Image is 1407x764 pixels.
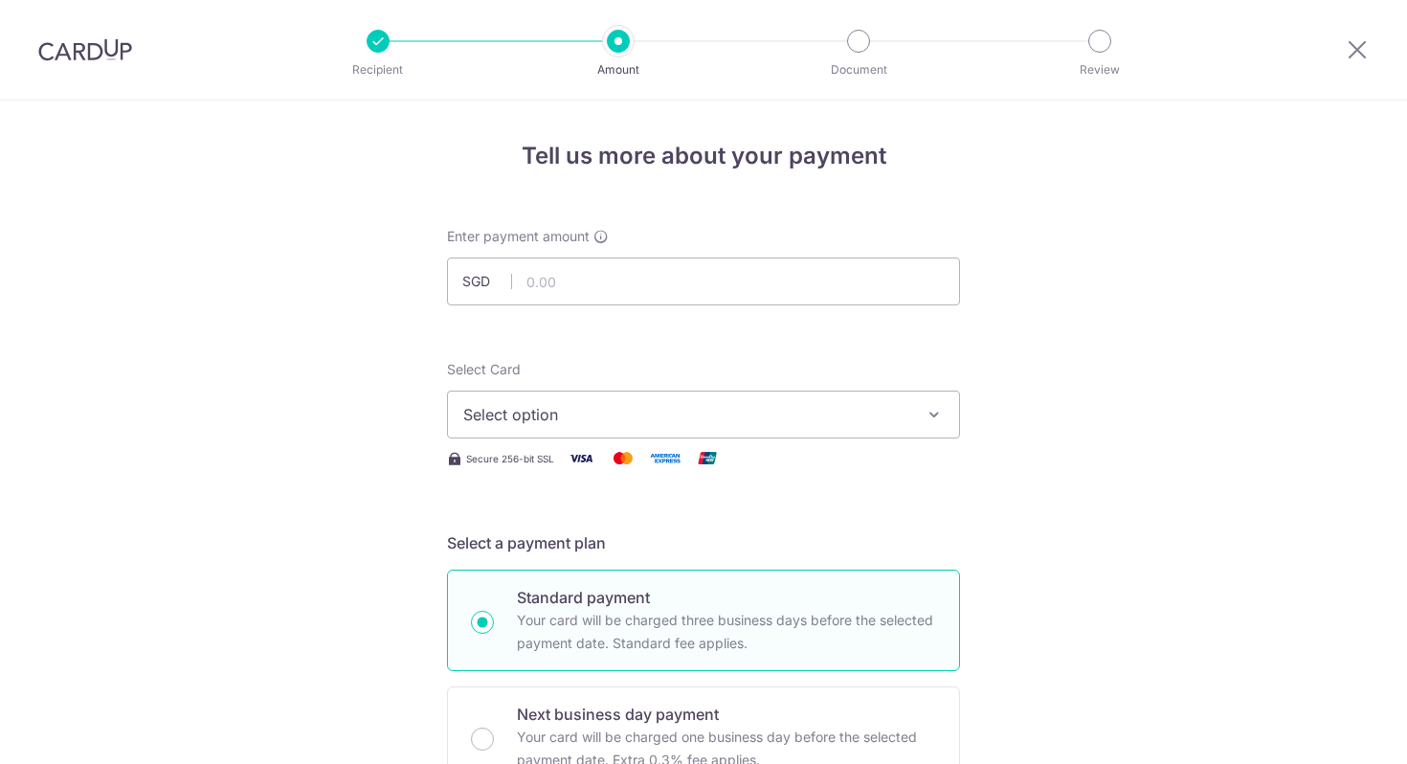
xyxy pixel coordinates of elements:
img: American Express [646,446,684,470]
span: Enter payment amount [447,227,590,246]
button: Select option [447,391,960,438]
img: Mastercard [604,446,642,470]
img: CardUp [38,38,132,61]
p: Amount [547,60,689,79]
p: Next business day payment [517,703,936,726]
span: translation missing: en.payables.payment_networks.credit_card.summary.labels.select_card [447,361,521,377]
img: Union Pay [688,446,726,470]
img: Visa [562,446,600,470]
p: Standard payment [517,586,936,609]
h5: Select a payment plan [447,531,960,554]
span: Select option [463,403,909,426]
h4: Tell us more about your payment [447,139,960,173]
input: 0.00 [447,258,960,305]
span: SGD [462,272,512,291]
p: Your card will be charged three business days before the selected payment date. Standard fee appl... [517,609,936,655]
span: Secure 256-bit SSL [466,451,554,466]
p: Recipient [307,60,449,79]
p: Document [788,60,929,79]
p: Review [1029,60,1171,79]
